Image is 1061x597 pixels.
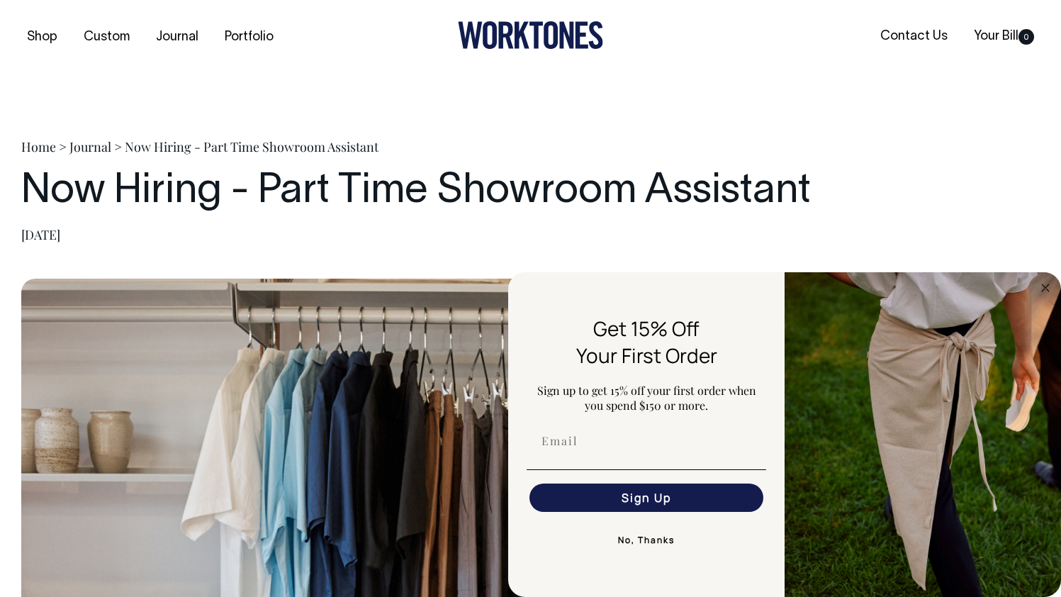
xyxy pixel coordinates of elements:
[219,26,279,49] a: Portfolio
[537,383,756,413] span: Sign up to get 15% off your first order when you spend $150 or more.
[21,138,56,155] a: Home
[114,138,122,155] span: >
[508,272,1061,597] div: FLYOUT Form
[968,25,1040,48] a: Your Bill0
[21,26,63,49] a: Shop
[527,469,766,470] img: underline
[1018,29,1034,45] span: 0
[875,25,953,48] a: Contact Us
[150,26,204,49] a: Journal
[527,526,766,554] button: No, Thanks
[529,427,763,455] input: Email
[529,484,763,512] button: Sign Up
[1037,279,1054,296] button: Close dialog
[78,26,135,49] a: Custom
[21,226,60,243] time: [DATE]
[59,138,67,155] span: >
[593,315,700,342] span: Get 15% Off
[125,138,378,155] span: Now Hiring - Part Time Showroom Assistant
[576,342,717,369] span: Your First Order
[785,272,1061,597] img: 5e34ad8f-4f05-4173-92a8-ea475ee49ac9.jpeg
[21,169,1040,215] h1: Now Hiring - Part Time Showroom Assistant
[69,138,111,155] a: Journal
